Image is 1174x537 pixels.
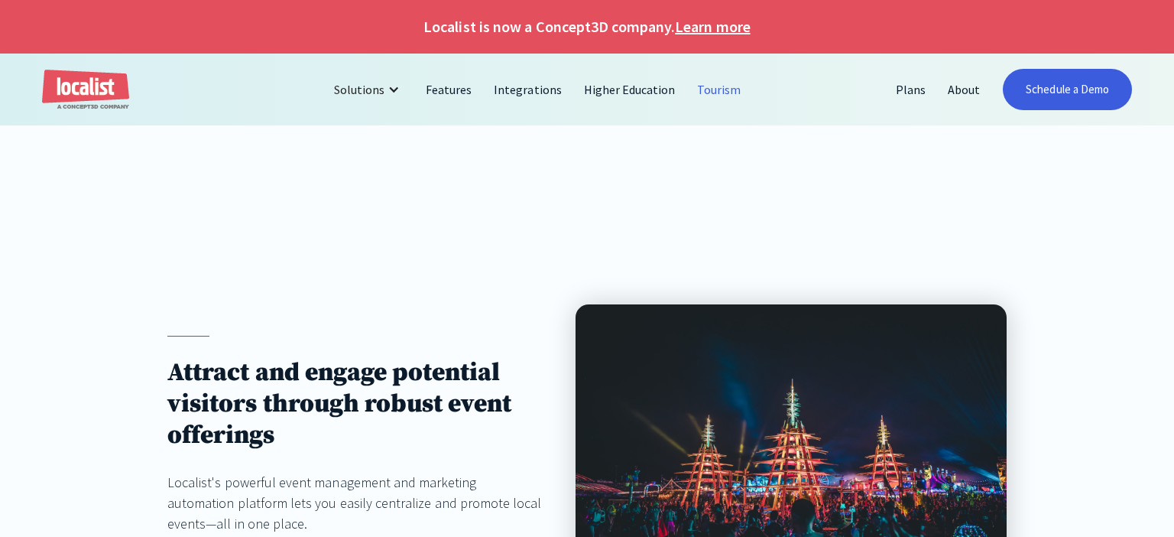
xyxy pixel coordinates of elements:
a: Plans [885,71,937,108]
a: Learn more [675,15,750,38]
div: Solutions [334,80,384,99]
div: Solutions [323,71,415,108]
a: About [937,71,991,108]
a: Schedule a Demo [1003,69,1132,110]
a: Tourism [686,71,752,108]
a: home [42,70,129,110]
a: Integrations [483,71,572,108]
a: Features [415,71,483,108]
a: Higher Education [573,71,687,108]
div: Localist's powerful event management and marketing automation platform lets you easily centralize... [167,472,545,534]
h1: Attract and engage potential visitors through robust event offerings [167,357,545,451]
